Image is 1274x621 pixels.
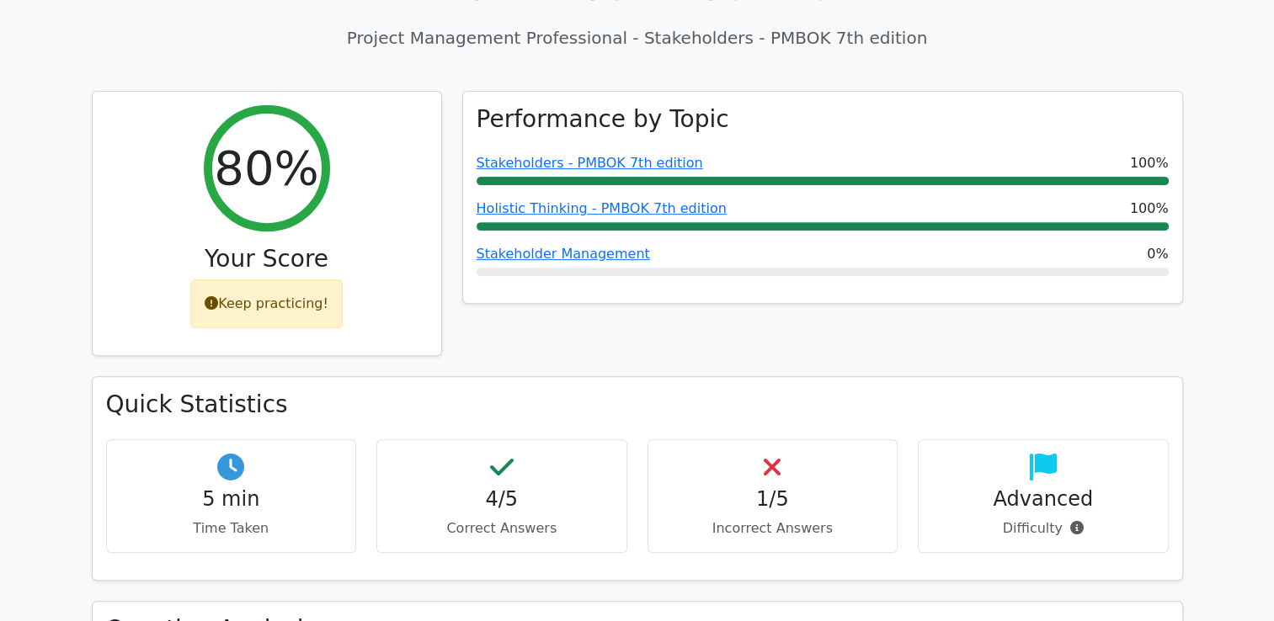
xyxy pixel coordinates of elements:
[106,245,428,273] h3: Your Score
[477,105,729,134] h3: Performance by Topic
[662,518,884,539] p: Incorrect Answers
[214,140,318,196] h2: 80%
[1147,244,1168,264] span: 0%
[120,518,343,539] p: Time Taken
[932,487,1154,512] h4: Advanced
[1130,153,1169,173] span: 100%
[391,487,613,512] h4: 4/5
[106,390,1169,419] h3: Quick Statistics
[190,279,343,328] div: Keep practicing!
[477,246,650,262] a: Stakeholder Management
[477,200,727,216] a: Holistic Thinking - PMBOK 7th edition
[932,518,1154,539] p: Difficulty
[120,487,343,512] h4: 5 min
[391,518,613,539] p: Correct Answers
[92,25,1183,50] p: Project Management Professional - Stakeholders - PMBOK 7th edition
[662,487,884,512] h4: 1/5
[1130,199,1169,219] span: 100%
[477,155,703,171] a: Stakeholders - PMBOK 7th edition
